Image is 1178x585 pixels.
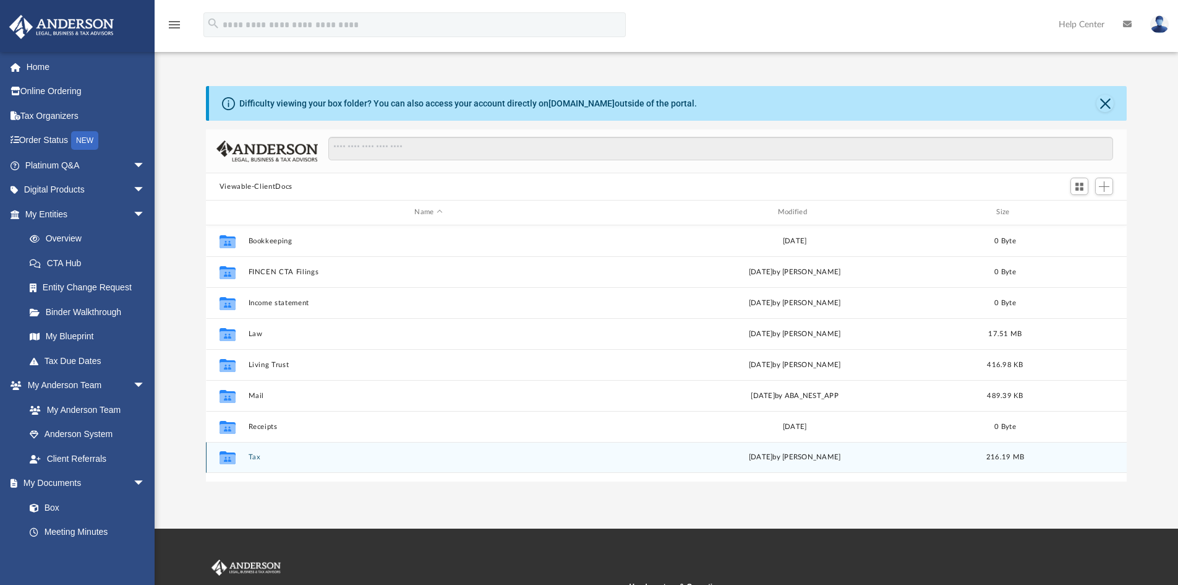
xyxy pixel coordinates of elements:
a: Tax Organizers [9,103,164,128]
div: [DATE] by [PERSON_NAME] [614,359,975,370]
a: Anderson System [17,422,158,447]
a: menu [167,24,182,32]
div: Name [247,207,608,218]
div: [DATE] by [PERSON_NAME] [614,266,975,277]
span: arrow_drop_down [133,178,158,203]
input: Search files and folders [328,137,1113,160]
div: grid [206,225,1127,482]
button: Receipts [248,423,608,431]
div: NEW [71,131,98,150]
a: My Entitiesarrow_drop_down [9,202,164,227]
button: Tax [248,453,608,461]
button: Living Trust [248,361,608,369]
button: Switch to Grid View [1070,178,1089,195]
span: 416.98 KB [987,361,1023,368]
a: My Documentsarrow_drop_down [9,471,158,496]
button: Bookkeeping [248,237,608,245]
a: CTA Hub [17,251,164,275]
a: Entity Change Request [17,275,164,300]
a: Meeting Minutes [17,520,158,545]
img: User Pic [1150,15,1169,33]
div: Difficulty viewing your box folder? You can also access your account directly on outside of the p... [239,97,697,110]
a: Platinum Q&Aarrow_drop_down [9,153,164,178]
a: Online Ordering [9,79,164,104]
a: Client Referrals [17,446,158,471]
a: Binder Walkthrough [17,300,164,324]
span: 0 Byte [994,299,1016,306]
a: Digital Productsarrow_drop_down [9,178,164,202]
div: [DATE] [614,421,975,432]
div: id [1035,207,1122,218]
div: id [211,207,242,218]
span: 17.51 MB [988,330,1022,337]
button: Law [248,330,608,338]
span: 489.39 KB [987,392,1023,399]
span: arrow_drop_down [133,202,158,227]
span: 216.19 MB [986,454,1024,461]
a: Tax Due Dates [17,349,164,373]
div: Modified [614,207,975,218]
button: Mail [248,392,608,400]
span: arrow_drop_down [133,153,158,178]
div: [DATE] by [PERSON_NAME] [614,297,975,308]
a: Home [9,54,164,79]
button: Add [1095,178,1114,195]
i: search [207,17,220,30]
div: [DATE] by ABA_NEST_APP [614,390,975,401]
img: Anderson Advisors Platinum Portal [209,560,283,576]
a: Overview [17,227,164,251]
span: 0 Byte [994,237,1016,244]
div: Size [980,207,1030,218]
span: 0 Byte [994,268,1016,275]
div: [DATE] by [PERSON_NAME] [614,452,975,463]
button: Income statement [248,299,608,307]
a: My Anderson Team [17,397,152,422]
div: [DATE] by [PERSON_NAME] [614,328,975,339]
button: Viewable-ClientDocs [220,181,292,193]
span: arrow_drop_down [133,373,158,399]
a: Box [17,495,152,520]
a: My Anderson Teamarrow_drop_down [9,373,158,398]
div: [DATE] [614,235,975,246]
a: My Blueprint [17,324,158,349]
span: arrow_drop_down [133,471,158,496]
a: Order StatusNEW [9,128,164,154]
img: Anderson Advisors Platinum Portal [6,15,117,39]
button: FINCEN CTA Filings [248,268,608,276]
span: 0 Byte [994,423,1016,430]
i: menu [167,17,182,32]
button: Close [1096,95,1114,112]
a: [DOMAIN_NAME] [548,98,615,108]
